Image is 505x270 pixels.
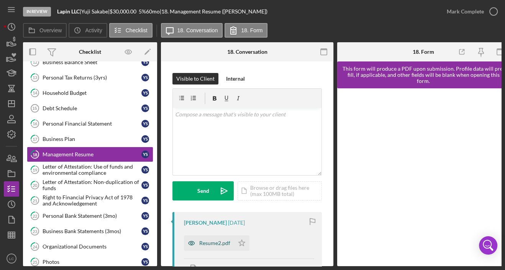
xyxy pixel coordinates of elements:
div: Y S [141,151,149,158]
label: Checklist [126,27,148,33]
label: Overview [39,27,62,33]
div: Visible to Client [176,73,215,84]
label: 18. Form [241,27,262,33]
div: Y S [141,135,149,143]
button: Overview [23,23,67,38]
a: 12Business Balance SheetYS [27,55,153,70]
div: Household Budget [43,90,141,96]
button: LC [4,251,19,266]
label: Activity [85,27,102,33]
div: Y S [141,104,149,112]
a: 19Letter of Attestation: Use of funds and environmental complianceYS [27,162,153,177]
a: 16Personal Financial StatementYS [27,116,153,131]
a: 21Right to Financial Privacy Act of 1978 and AcknowledgementYS [27,193,153,208]
div: [PERSON_NAME] [184,220,227,226]
div: 5 % [139,8,146,15]
a: 20Letter of Attestation: Non-duplication of fundsYS [27,177,153,193]
div: Y S [141,212,149,220]
div: Business Balance Sheet [43,59,141,65]
label: 18. Conversation [177,27,218,33]
button: 18. Conversation [161,23,223,38]
div: Checklist [79,49,101,55]
tspan: 25 [33,259,37,264]
div: Mark Complete [447,4,484,19]
tspan: 12 [33,60,37,65]
text: LC [9,257,14,261]
a: 17Business PlanYS [27,131,153,147]
div: Personal Tax Returns (3yrs) [43,75,141,81]
div: Photos [43,259,141,265]
div: Y S [141,197,149,204]
div: Management Resume [43,151,141,157]
a: 15Debt ScheduleYS [27,101,153,116]
div: Organizational Documents [43,243,141,250]
div: Y S [141,74,149,81]
button: 18. Form [225,23,267,38]
b: Lapin LLC [57,8,80,15]
div: Personal Bank Statement (3mo) [43,213,141,219]
div: Letter of Attestation: Use of funds and environmental compliance [43,164,141,176]
a: 14Household BudgetYS [27,85,153,101]
div: Internal [226,73,245,84]
div: Debt Schedule [43,105,141,111]
button: Visible to Client [172,73,218,84]
div: Letter of Attestation: Non-duplication of funds [43,179,141,191]
div: | [57,8,81,15]
button: Send [172,181,234,200]
div: Y S [141,243,149,250]
div: Send [197,181,209,200]
div: Right to Financial Privacy Act of 1978 and Acknowledgement [43,194,141,207]
div: $30,000.00 [110,8,139,15]
div: Resume2.pdf [199,240,230,246]
tspan: 20 [33,182,38,187]
tspan: 18 [33,152,37,157]
iframe: Lenderfit form [345,96,503,258]
div: Yuji Sakabe | [81,8,110,15]
tspan: 24 [33,244,38,249]
div: Y S [141,227,149,235]
div: Y S [141,258,149,266]
div: 60 mo [146,8,160,15]
button: Resume2.pdf [184,235,249,251]
a: 13Personal Tax Returns (3yrs)YS [27,70,153,85]
button: Activity [69,23,107,38]
div: In Review [23,7,51,17]
button: Checklist [109,23,152,38]
a: 25PhotosYS [27,254,153,270]
a: 24Organizational DocumentsYS [27,239,153,254]
tspan: 14 [33,90,38,95]
button: Internal [222,73,249,84]
tspan: 22 [33,213,37,218]
tspan: 17 [33,136,38,141]
div: Open Intercom Messenger [479,236,497,255]
div: Business Plan [43,136,141,142]
div: 18. Conversation [227,49,267,55]
tspan: 23 [33,229,37,234]
tspan: 15 [32,106,37,111]
a: 23Business Bank Statements (3mos)YS [27,224,153,239]
tspan: 19 [33,167,38,172]
div: Y S [141,58,149,66]
div: | 18. Management Resume ([PERSON_NAME]) [160,8,267,15]
time: 2024-09-28 04:41 [228,220,245,226]
div: Y S [141,166,149,174]
div: Y S [141,89,149,97]
tspan: 16 [33,121,38,126]
div: 18. Form [413,49,434,55]
button: Mark Complete [439,4,501,19]
a: 22Personal Bank Statement (3mo)YS [27,208,153,224]
tspan: 21 [33,198,37,203]
div: Personal Financial Statement [43,121,141,127]
div: Y S [141,181,149,189]
div: Business Bank Statements (3mos) [43,228,141,234]
div: Y S [141,120,149,128]
tspan: 13 [33,75,37,80]
a: 18Management ResumeYS [27,147,153,162]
